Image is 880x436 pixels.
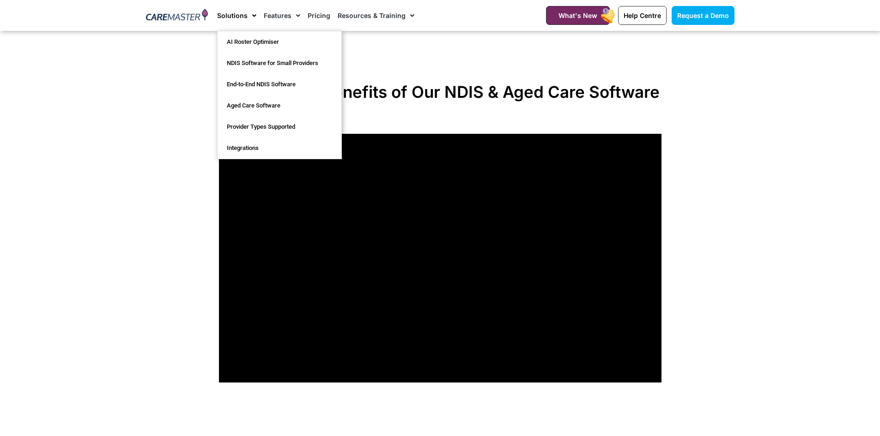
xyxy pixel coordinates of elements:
a: Help Centre [618,6,667,25]
iframe: CareMaster - Empowering the Community to Live the Life They Want [219,134,662,382]
a: AI Roster Optimiser [218,31,341,53]
a: End-to-End NDIS Software [218,74,341,95]
a: What's New [546,6,610,25]
span: Request a Demo [677,12,729,19]
span: What's New [558,12,597,19]
a: Integrations [218,137,341,159]
a: Aged Care Software [218,95,341,116]
a: NDIS Software for Small Providers [218,53,341,74]
h2: Discover the Benefits of Our NDIS & Aged Care Software [219,82,662,102]
a: Request a Demo [672,6,734,25]
img: CareMaster Logo [146,9,208,23]
span: Help Centre [624,12,661,19]
ul: Solutions [217,31,342,159]
a: Provider Types Supported​ [218,116,341,137]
